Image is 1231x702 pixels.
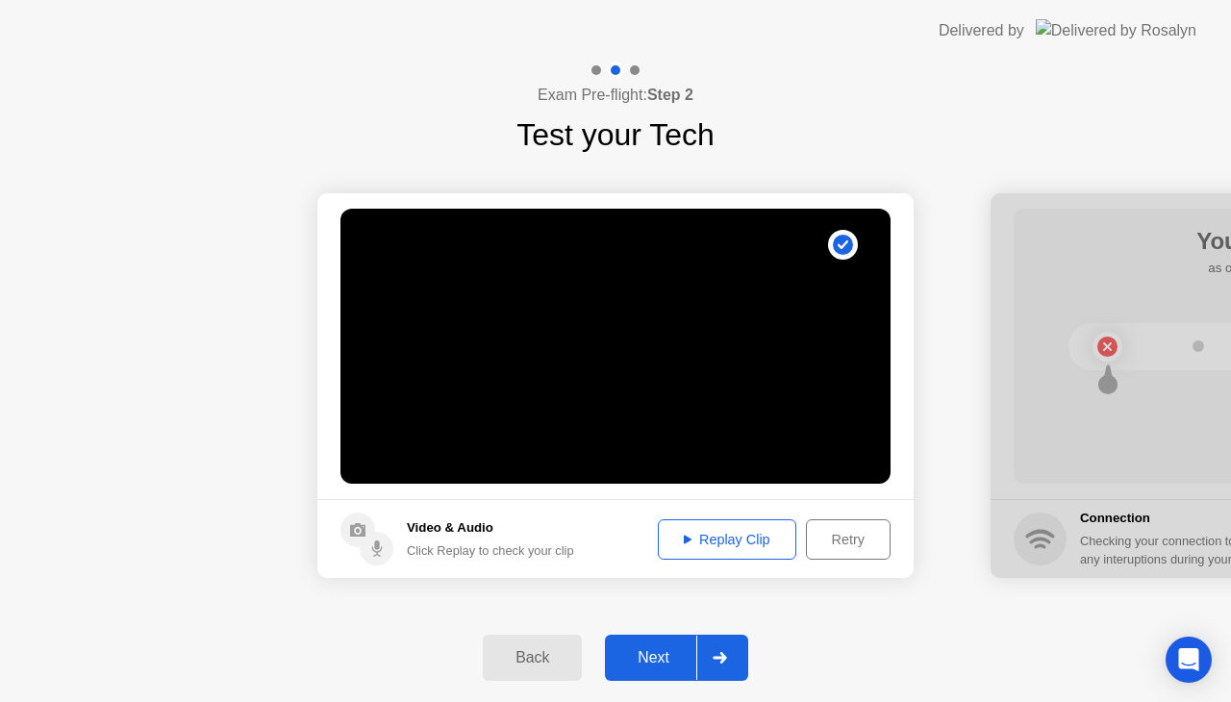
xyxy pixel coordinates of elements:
h5: Video & Audio [407,518,574,538]
div: Open Intercom Messenger [1166,637,1212,683]
div: Retry [813,532,884,547]
div: Click Replay to check your clip [407,541,574,560]
div: Back [489,649,576,666]
b: Step 2 [647,87,693,103]
div: Delivered by [939,19,1024,42]
button: Next [605,635,748,681]
img: Delivered by Rosalyn [1036,19,1196,41]
button: Retry [806,519,891,560]
h4: Exam Pre-flight: [538,84,693,107]
button: Back [483,635,582,681]
div: Replay Clip [665,532,790,547]
button: Replay Clip [658,519,796,560]
div: Next [611,649,696,666]
h1: Test your Tech [516,112,715,158]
